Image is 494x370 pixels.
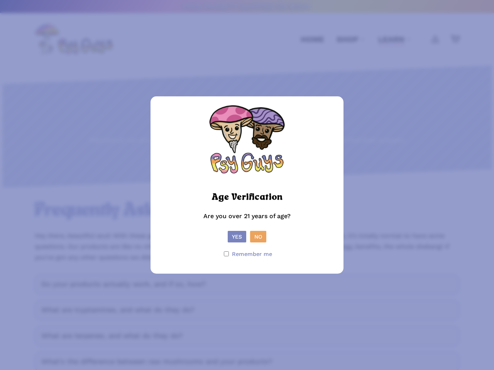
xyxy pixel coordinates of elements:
[232,249,272,259] span: Remember me
[250,231,266,242] button: No
[212,191,283,205] h2: Age Verification
[224,251,229,256] input: Remember me
[158,211,336,231] p: Are you over 21 years of age?
[208,104,286,181] img: PsyGuys
[228,231,246,242] button: Yes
